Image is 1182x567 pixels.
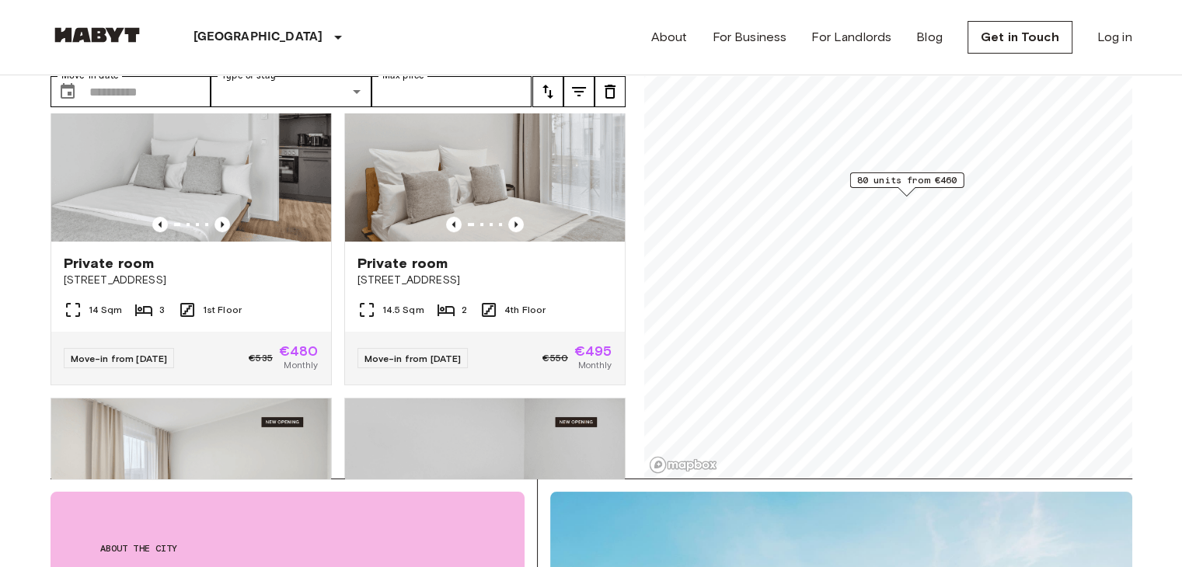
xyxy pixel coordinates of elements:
span: Monthly [577,358,612,372]
a: Mapbox logo [649,456,717,474]
span: 14 Sqm [89,303,123,317]
label: Type of stay [221,69,276,82]
img: Marketing picture of unit DE-13-001-108-002 [51,55,331,242]
a: About [651,28,688,47]
span: Private room [357,254,448,273]
a: Marketing picture of unit DE-13-001-409-001Previous imagePrevious imagePrivate room[STREET_ADDRES... [344,54,626,385]
button: Previous image [508,217,524,232]
span: 14.5 Sqm [382,303,424,317]
img: Marketing picture of unit DE-13-001-409-001 [345,55,625,242]
span: Move-in from [DATE] [364,353,462,364]
span: [STREET_ADDRESS] [357,273,612,288]
button: Choose date [52,76,83,107]
span: €495 [574,344,612,358]
button: Previous image [214,217,230,232]
span: 3 [159,303,165,317]
span: About the city [100,541,475,555]
div: Map marker [849,172,964,197]
label: Max price [382,69,424,82]
button: Previous image [152,217,168,232]
p: [GEOGRAPHIC_DATA] [194,28,323,47]
button: tune [563,76,594,107]
a: Marketing picture of unit DE-13-001-108-002Previous imagePrevious imagePrivate room[STREET_ADDRES... [51,54,332,385]
button: Previous image [446,217,462,232]
span: Move-in from [DATE] [71,353,168,364]
span: 80 units from €460 [856,173,957,187]
a: Get in Touch [968,21,1072,54]
a: For Business [712,28,786,47]
button: tune [532,76,563,107]
a: For Landlords [811,28,891,47]
span: Monthly [284,358,318,372]
button: tune [594,76,626,107]
span: €480 [279,344,319,358]
img: Habyt [51,27,144,43]
a: Blog [916,28,943,47]
span: 1st Floor [203,303,242,317]
span: Private room [64,254,155,273]
span: [STREET_ADDRESS] [64,273,319,288]
label: Move-in date [61,69,119,82]
span: 2 [462,303,467,317]
span: €535 [249,351,273,365]
span: 4th Floor [504,303,546,317]
a: Log in [1097,28,1132,47]
span: €550 [542,351,568,365]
